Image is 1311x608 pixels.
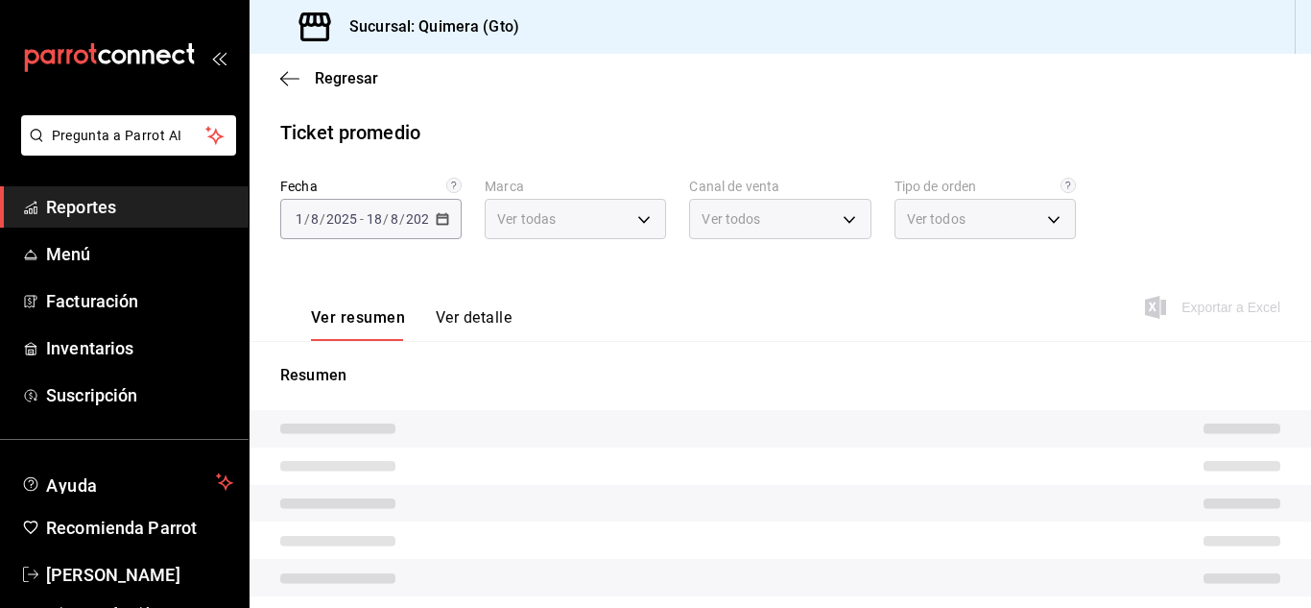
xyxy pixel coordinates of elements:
svg: Información delimitada a máximo 62 días. [446,178,462,193]
span: Suscripción [46,382,233,408]
span: / [304,211,310,227]
h3: Sucursal: Quimera (Gto) [334,15,519,38]
div: navigation tabs [311,308,512,341]
span: Inventarios [46,335,233,361]
span: [PERSON_NAME] [46,562,233,588]
span: Reportes [46,194,233,220]
span: / [383,211,389,227]
input: -- [390,211,399,227]
input: -- [366,211,383,227]
input: -- [310,211,320,227]
p: Resumen [280,364,1280,387]
button: Ver resumen [311,308,405,341]
span: Pregunta a Parrot AI [52,126,206,146]
label: Canal de venta [689,180,870,193]
span: / [399,211,405,227]
input: -- [295,211,304,227]
button: Pregunta a Parrot AI [21,115,236,156]
button: Ver detalle [436,308,512,341]
span: - [360,211,364,227]
label: Fecha [280,180,462,193]
span: Recomienda Parrot [46,515,233,541]
label: Tipo de orden [894,180,1076,193]
input: ---- [325,211,358,227]
span: Regresar [315,69,378,87]
span: Ver todas [497,209,556,229]
button: open_drawer_menu [211,50,226,65]
label: Marca [485,180,666,193]
span: Ayuda [46,471,208,494]
span: Ver todos [702,209,760,229]
span: / [320,211,325,227]
span: Ver todos [907,209,965,229]
span: Menú [46,241,233,267]
span: Facturación [46,288,233,314]
div: Ticket promedio [280,118,420,147]
svg: Todas las órdenes contabilizan 1 comensal a excepción de órdenes de mesa con comensales obligator... [1061,178,1076,193]
a: Pregunta a Parrot AI [13,139,236,159]
input: ---- [405,211,438,227]
button: Regresar [280,69,378,87]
